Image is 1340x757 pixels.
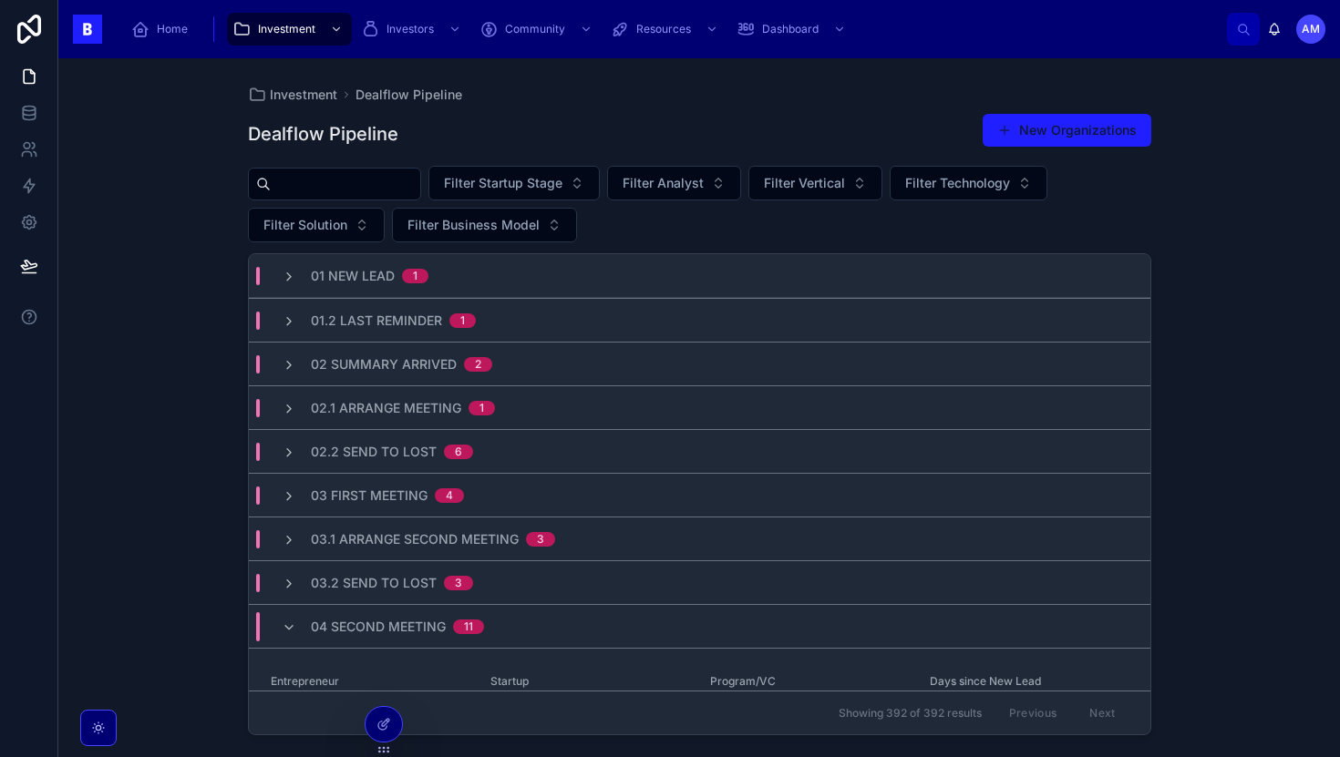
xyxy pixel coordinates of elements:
button: Select Button [890,166,1047,200]
span: Investment [258,22,315,36]
span: 03.1 Arrange Second Meeting [311,530,519,548]
span: Filter Technology [905,174,1010,192]
span: 04 Second Meeting [311,618,446,636]
span: Filter Solution [263,216,347,234]
span: Startup [490,674,688,689]
span: Community [505,22,565,36]
a: Community [474,13,602,46]
span: Program/VC [710,674,908,689]
div: scrollable content [117,9,1227,49]
a: Investors [356,13,470,46]
a: Dashboard [731,13,855,46]
span: 03.2 Send to Lost [311,574,437,592]
a: Dealflow Pipeline [356,86,462,104]
span: 02.1 Arrange Meeting [311,399,461,417]
div: 1 [460,313,465,328]
span: Days since New Lead [930,674,1128,689]
div: 2 [475,357,481,372]
span: Investors [387,22,434,36]
span: 02 Summary Arrived [311,355,457,373]
span: Investment [270,86,337,104]
div: 1 [479,401,484,415]
span: 01 New Lead [311,267,395,285]
span: 03 First Meeting [311,486,428,505]
span: Showing 392 of 392 results [839,706,982,721]
div: 4 [446,488,453,503]
span: Entrepreneur [271,674,469,689]
span: Filter Analyst [623,174,704,192]
div: 1 [413,269,417,283]
button: Select Button [607,166,741,200]
img: App logo [73,15,102,44]
span: Resources [636,22,691,36]
span: 02.2 Send To Lost [311,443,437,461]
button: Select Button [392,208,577,242]
button: Select Button [248,208,385,242]
button: Select Button [748,166,882,200]
a: Home [126,13,201,46]
div: 6 [455,445,462,459]
span: 01.2 Last Reminder [311,312,442,330]
div: 3 [455,576,462,590]
span: AM [1302,22,1320,36]
span: Home [157,22,188,36]
span: Filter Vertical [764,174,845,192]
a: Investment [227,13,352,46]
span: Dashboard [762,22,819,36]
button: Select Button [428,166,600,200]
button: New Organizations [983,114,1151,147]
span: Filter Startup Stage [444,174,562,192]
div: 3 [537,532,544,547]
h1: Dealflow Pipeline [248,121,398,147]
div: 11 [464,619,473,634]
span: Filter Business Model [407,216,540,234]
a: Resources [605,13,727,46]
a: Investment [248,86,337,104]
